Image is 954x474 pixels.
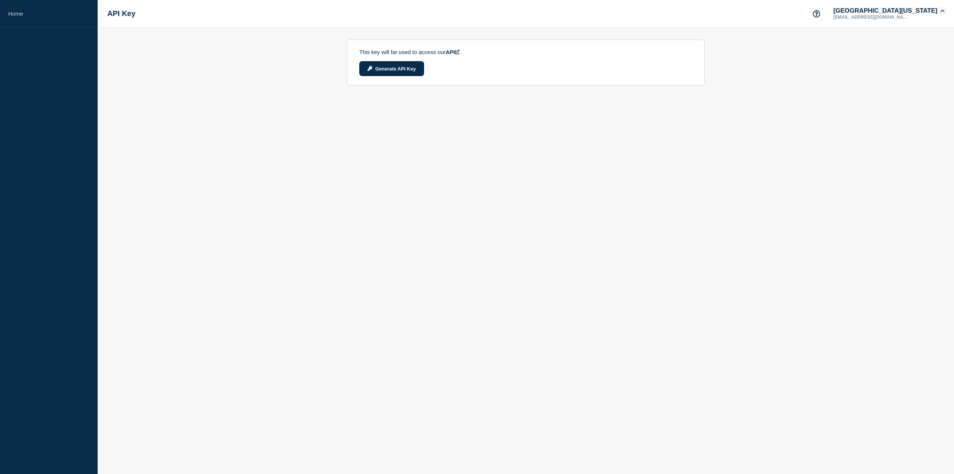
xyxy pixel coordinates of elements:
[359,49,523,55] p: This key will be used to access our .
[107,9,136,18] h1: API Key
[359,61,424,76] button: Generate API Key
[809,6,824,22] button: Support
[832,7,946,15] button: [GEOGRAPHIC_DATA][US_STATE]
[446,49,459,55] a: API
[832,15,909,20] p: [EMAIL_ADDRESS][DOMAIN_NAME]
